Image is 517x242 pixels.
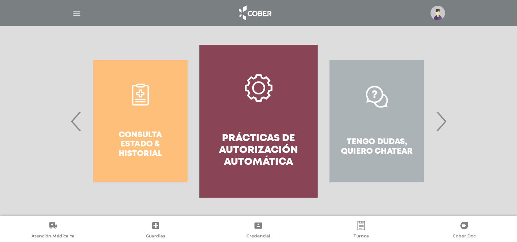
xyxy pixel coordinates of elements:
[207,221,310,240] a: Credencial
[354,233,369,240] span: Turnos
[431,6,445,20] img: profile-placeholder.svg
[31,233,75,240] span: Atención Médica Ya
[434,101,449,142] span: Next
[310,221,413,240] a: Turnos
[235,4,275,22] img: logo_cober_home-white.png
[69,101,84,142] span: Previous
[146,233,165,240] span: Guardias
[104,221,207,240] a: Guardias
[72,8,82,18] img: Cober_menu-lines-white.svg
[2,221,104,240] a: Atención Médica Ya
[199,45,318,198] a: Prácticas de autorización automática
[453,233,476,240] span: Cober Doc
[413,221,515,240] a: Cober Doc
[246,233,270,240] span: Credencial
[213,133,304,169] h4: Prácticas de autorización automática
